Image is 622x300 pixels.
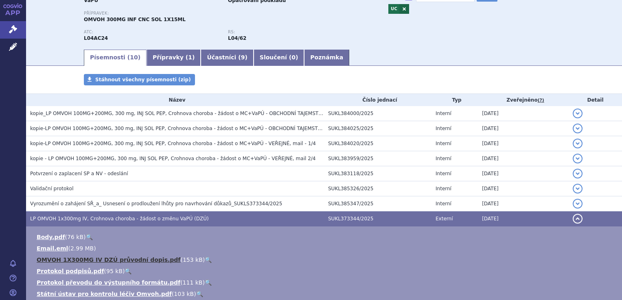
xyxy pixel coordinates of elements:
[37,256,614,264] li: ( )
[30,186,74,191] span: Validační protokol
[573,169,583,178] button: detail
[95,77,191,83] span: Stáhnout všechny písemnosti (zip)
[26,94,324,106] th: Název
[84,50,147,66] a: Písemnosti (10)
[84,74,195,85] a: Stáhnout všechny písemnosti (zip)
[436,186,451,191] span: Interní
[478,211,569,226] td: [DATE]
[436,141,451,146] span: Interní
[37,279,180,286] a: Protokol převodu do výstupního formátu.pdf
[478,106,569,121] td: [DATE]
[147,50,201,66] a: Přípravky (1)
[573,214,583,224] button: detail
[573,154,583,163] button: detail
[569,94,622,106] th: Detail
[106,268,123,274] span: 95 kB
[30,126,346,131] span: kopie-LP OMVOH 100MG+200MG, 300 mg, INJ SOL PEP, Crohnova choroba - žádost o MC+VaPÚ - OBCHODNÍ T...
[37,245,68,252] a: Email.eml
[436,111,451,116] span: Interní
[37,278,614,287] li: ( )
[37,233,614,241] li: ( )
[201,50,253,66] a: Účastníci (9)
[324,166,431,181] td: SUKL383118/2025
[436,126,451,131] span: Interní
[478,94,569,106] th: Zveřejněno
[478,196,569,211] td: [DATE]
[37,234,65,240] a: Body.pdf
[304,50,349,66] a: Poznámka
[205,279,212,286] a: 🔍
[228,35,246,41] strong: mirikizumab
[324,181,431,196] td: SUKL385326/2025
[478,121,569,136] td: [DATE]
[324,151,431,166] td: SUKL383959/2025
[125,268,131,274] a: 🔍
[37,244,614,252] li: ( )
[37,291,172,297] a: Státní ústav pro kontrolu léčiv Omvoh.pdf
[324,121,431,136] td: SUKL384025/2025
[573,124,583,133] button: detail
[478,151,569,166] td: [DATE]
[388,4,399,14] a: UC
[478,181,569,196] td: [DATE]
[436,171,451,176] span: Interní
[436,201,451,207] span: Interní
[478,136,569,151] td: [DATE]
[196,291,203,297] a: 🔍
[84,35,108,41] strong: MIRIKIZUMAB
[183,257,203,263] span: 153 kB
[573,184,583,193] button: detail
[324,136,431,151] td: SUKL384020/2025
[436,156,451,161] span: Interní
[228,30,364,35] p: RS:
[37,268,104,274] a: Protokol podpisů.pdf
[538,98,544,103] abbr: (?)
[478,166,569,181] td: [DATE]
[188,54,192,61] span: 1
[324,94,431,106] th: Číslo jednací
[324,106,431,121] td: SUKL384000/2025
[324,211,431,226] td: SUKL373344/2025
[37,290,614,298] li: ( )
[291,54,296,61] span: 0
[70,245,94,252] span: 2.99 MB
[254,50,304,66] a: Sloučení (0)
[241,54,245,61] span: 9
[84,30,220,35] p: ATC:
[30,171,128,176] span: Potvrzení o zaplacení SP a NV - odeslání
[84,17,186,22] span: OMVOH 300MG INF CNC SOL 1X15ML
[30,216,209,222] span: LP OMVOH 1x300mg IV, Crohnova choroba - žádost o změnu VaPÚ (DZÚ)
[573,199,583,209] button: detail
[30,201,282,207] span: Vyrozumění o zahájení SŘ_a_ Usnesení o prodloužení lhůty pro navrhování důkazů_SUKLS373344/2025
[67,234,83,240] span: 76 kB
[436,216,453,222] span: Externí
[37,267,614,275] li: ( )
[573,109,583,118] button: detail
[174,291,194,297] span: 103 kB
[573,139,583,148] button: detail
[30,156,315,161] span: kopie - LP OMVOH 100MG+200MG, 300 mg, INJ SOL PEP, Crohnova choroba - žádost o MC+VaPÚ - VEŘEJNÉ,...
[37,257,180,263] a: OMVOH 1X300MG IV DZÚ průvodní dopis.pdf
[324,196,431,211] td: SUKL385347/2025
[30,111,346,116] span: kopie_LP OMVOH 100MG+200MG, 300 mg, INJ SOL PEP, Crohnova choroba - žádost o MC+VaPÚ - OBCHODNÍ T...
[205,257,212,263] a: 🔍
[183,279,203,286] span: 111 kB
[130,54,138,61] span: 10
[431,94,478,106] th: Typ
[86,234,93,240] a: 🔍
[30,141,316,146] span: kopie-LP OMVOH 100MG+200MG, 300 mg, INJ SOL PEP, Crohnova choroba - žádost o MC+VaPÚ - VEŘEJNÉ, m...
[84,11,372,16] p: Přípravek:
